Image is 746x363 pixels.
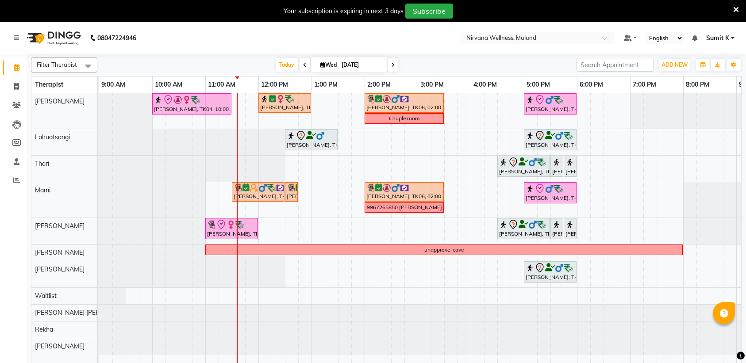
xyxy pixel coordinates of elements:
span: [PERSON_NAME] [PERSON_NAME] [35,309,136,317]
div: [PERSON_NAME], TK01, 04:30 PM-05:30 PM, Swedish 60 Min [498,157,549,176]
input: 2025-09-03 [339,58,383,72]
input: Search Appointment [577,58,654,72]
button: Subscribe [405,4,453,19]
div: [PERSON_NAME], TK01, 05:30 PM-05:45 PM, Steam [551,157,562,176]
div: [PERSON_NAME], TK06, 02:00 PM-03:30 PM, Massage 90 Min [365,95,443,111]
a: 2:00 PM [365,78,393,91]
div: [PERSON_NAME], TK05, 11:00 AM-12:00 PM, Deep Tissue 60 Min [206,219,257,238]
div: [PERSON_NAME], TK03, 05:00 PM-06:00 PM, Swedish 60 Min [525,263,576,281]
span: ADD NEW [661,61,688,68]
a: 4:00 PM [471,78,499,91]
div: [PERSON_NAME], TK01, 05:45 PM-06:00 PM, Head Massage [565,157,576,176]
img: logo [23,26,83,50]
span: Sumit K [706,34,729,43]
span: [PERSON_NAME] [35,342,85,350]
div: [PERSON_NAME], TK07, 12:30 PM-12:40 PM, 10 mins complimentary Service [286,183,297,200]
div: [PERSON_NAME], TK07, 11:30 AM-12:30 PM, Swedish 60 Min [233,183,284,200]
div: Your subscription is expiring in next 3 days [284,7,404,16]
a: 7:00 PM [631,78,658,91]
a: 5:00 PM [524,78,552,91]
div: [PERSON_NAME], TK01, 05:45 PM-06:00 PM, Steam [565,219,576,238]
a: 1:00 PM [312,78,340,91]
span: Wed [318,61,339,68]
div: Couple room [389,115,419,122]
a: 6:00 PM [577,78,605,91]
div: 9967265850 [PERSON_NAME] [367,203,442,211]
div: [PERSON_NAME], TK06, 02:00 PM-03:30 PM, Massage 90 Min [365,183,443,200]
div: [PERSON_NAME], TK02, 12:30 PM-01:30 PM, Swedish 60 Min [286,130,337,149]
span: Thari [35,160,49,168]
div: [PERSON_NAME], TK01, 04:30 PM-05:30 PM, Swedish 60 Min [498,219,549,238]
b: 08047224946 [97,26,136,50]
a: 12:00 PM [259,78,290,91]
div: unapprove leave [424,246,464,254]
a: 10:00 AM [153,78,185,91]
span: [PERSON_NAME] [35,97,85,105]
span: Rekha [35,325,53,333]
span: Today [276,58,298,72]
span: Mami [35,186,50,194]
span: [PERSON_NAME] [35,248,85,256]
div: [PERSON_NAME], TK03, 05:00 PM-06:00 PM, Swedish 60 Min [525,130,576,149]
span: [PERSON_NAME] [35,265,85,273]
a: 3:00 PM [418,78,446,91]
span: Filter Therapist [37,61,77,68]
div: [PERSON_NAME], TK01, 05:30 PM-05:45 PM, Head Massage [551,219,562,238]
span: Lalruatsangi [35,133,70,141]
div: [PERSON_NAME], TK08, 12:00 PM-01:00 PM, Swedish 60 Min [259,95,310,111]
button: ADD NEW [659,59,690,71]
span: Therapist [35,80,63,88]
a: 9:00 AM [99,78,127,91]
a: 11:00 AM [206,78,238,91]
span: [PERSON_NAME] [35,222,85,230]
span: Waitlist [35,292,57,300]
a: 8:00 PM [684,78,711,91]
div: [PERSON_NAME], TK09, 05:00 PM-06:00 PM, Swedish 60 Min [525,95,576,113]
div: [PERSON_NAME], TK04, 10:00 AM-11:30 AM, Massage 90 Min [153,95,231,113]
div: [PERSON_NAME], TK09, 05:00 PM-06:00 PM, Swedish 60 Min [525,183,576,202]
